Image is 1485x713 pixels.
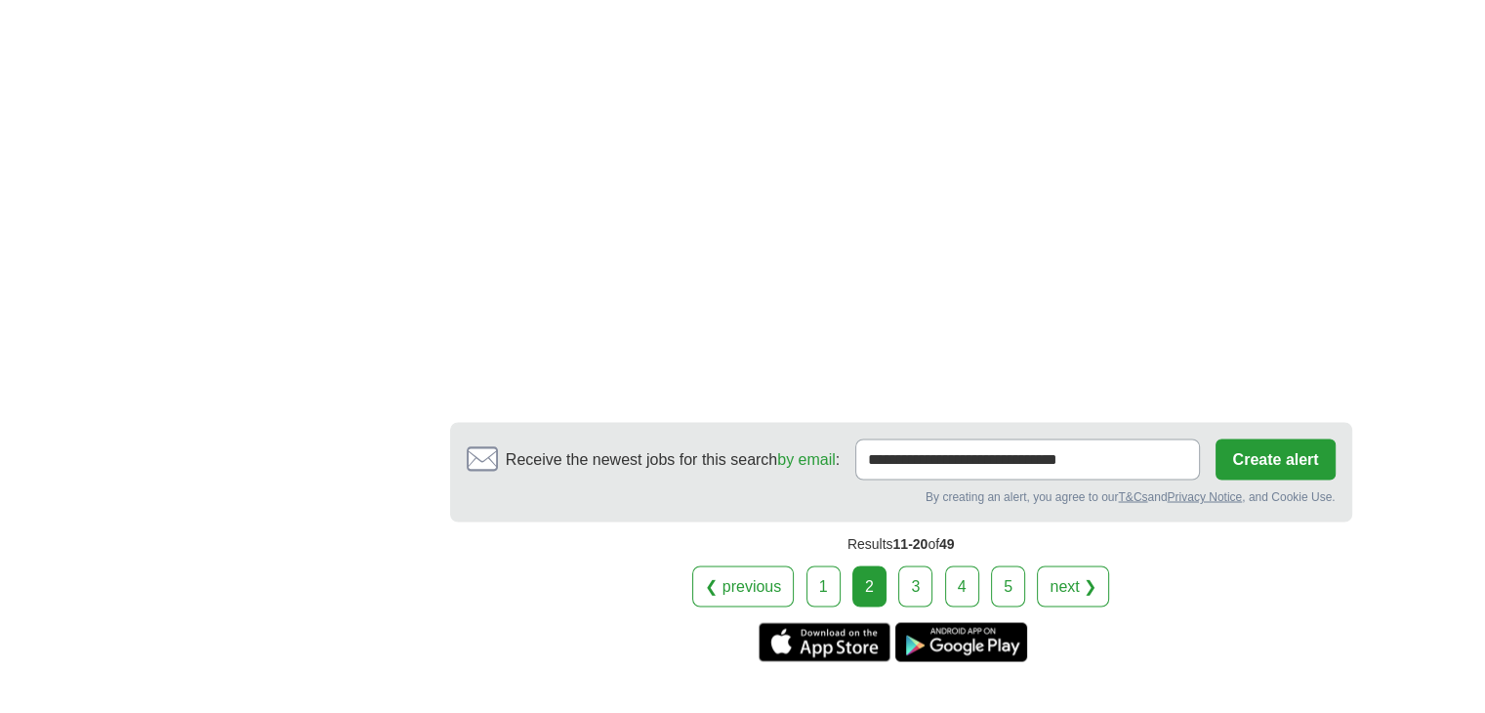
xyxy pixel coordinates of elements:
span: 11-20 [892,535,928,551]
a: Privacy Notice [1167,489,1242,503]
div: By creating an alert, you agree to our and , and Cookie Use. [467,487,1336,505]
a: 3 [898,566,932,607]
a: Get the Android app [895,622,1027,661]
a: 5 [991,566,1025,607]
a: Get the iPhone app [759,622,890,661]
a: T&Cs [1118,489,1147,503]
span: 49 [939,535,955,551]
div: Results of [450,522,1352,566]
a: 4 [945,566,979,607]
a: by email [777,450,836,467]
a: 1 [806,566,841,607]
span: Receive the newest jobs for this search : [506,447,840,471]
a: next ❯ [1037,566,1109,607]
a: ❮ previous [692,566,794,607]
div: 2 [852,566,887,607]
button: Create alert [1216,439,1335,480]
